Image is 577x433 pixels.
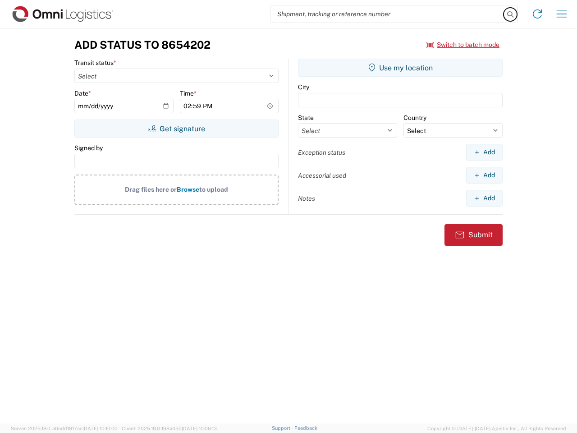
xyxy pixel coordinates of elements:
[74,89,91,97] label: Date
[298,114,314,122] label: State
[177,186,199,193] span: Browse
[125,186,177,193] span: Drag files here or
[182,426,217,431] span: [DATE] 10:06:13
[426,37,499,52] button: Switch to batch mode
[74,120,279,138] button: Get signature
[298,194,315,203] label: Notes
[270,5,504,23] input: Shipment, tracking or reference number
[294,425,317,431] a: Feedback
[427,424,566,433] span: Copyright © [DATE]-[DATE] Agistix Inc., All Rights Reserved
[466,190,503,207] button: Add
[74,144,103,152] label: Signed by
[466,144,503,161] button: Add
[74,38,211,51] h3: Add Status to 8654202
[82,426,118,431] span: [DATE] 10:10:00
[466,167,503,184] button: Add
[272,425,294,431] a: Support
[11,426,118,431] span: Server: 2025.18.0-a0edd1917ac
[298,59,503,77] button: Use my location
[403,114,426,122] label: Country
[74,59,116,67] label: Transit status
[298,171,346,180] label: Accessorial used
[298,148,345,157] label: Exception status
[199,186,228,193] span: to upload
[298,83,309,91] label: City
[444,224,503,246] button: Submit
[180,89,197,97] label: Time
[122,426,217,431] span: Client: 2025.18.0-198a450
